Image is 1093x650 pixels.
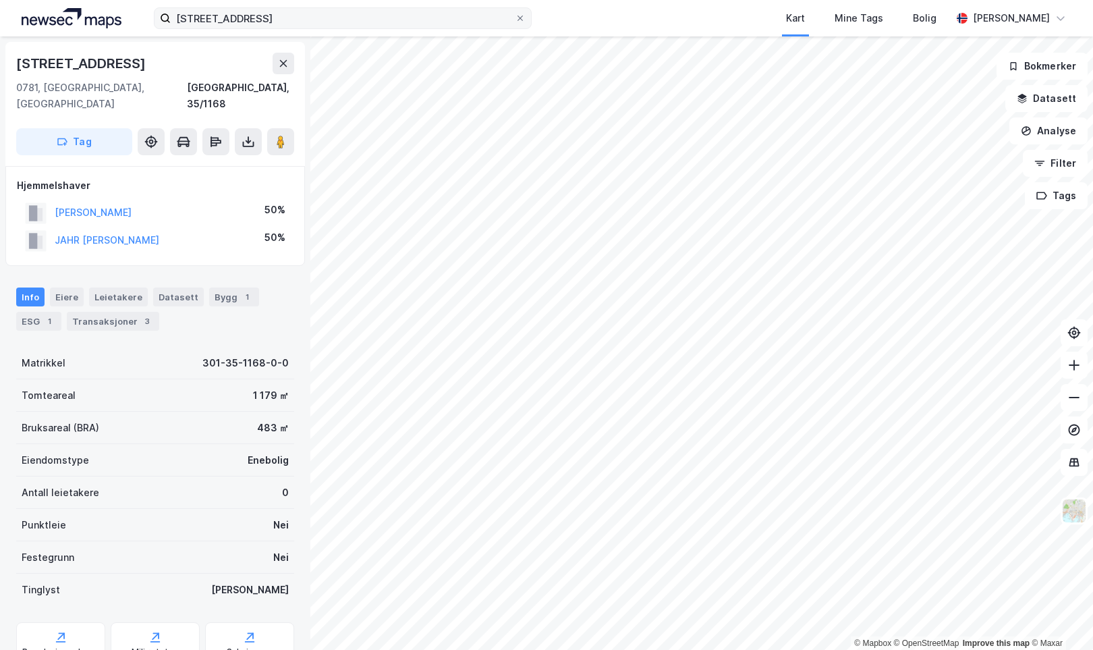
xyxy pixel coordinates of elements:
a: Mapbox [854,639,891,648]
div: Kontrollprogram for chat [1026,585,1093,650]
div: 0 [282,485,289,501]
div: Nei [273,549,289,566]
div: Festegrunn [22,549,74,566]
input: Søk på adresse, matrikkel, gårdeiere, leietakere eller personer [171,8,515,28]
div: Transaksjoner [67,312,159,331]
div: Kart [786,10,805,26]
div: [PERSON_NAME] [973,10,1050,26]
div: Eiere [50,288,84,306]
img: Z [1061,498,1087,524]
div: 1 179 ㎡ [253,387,289,404]
div: Nei [273,517,289,533]
div: [PERSON_NAME] [211,582,289,598]
div: 3 [140,315,154,328]
img: logo.a4113a55bc3d86da70a041830d287a7e.svg [22,8,121,28]
button: Bokmerker [997,53,1088,80]
div: [STREET_ADDRESS] [16,53,148,74]
div: 301-35-1168-0-0 [202,355,289,371]
div: 0781, [GEOGRAPHIC_DATA], [GEOGRAPHIC_DATA] [16,80,187,112]
div: Tomteareal [22,387,76,404]
div: Tinglyst [22,582,60,598]
div: 1 [240,290,254,304]
button: Analyse [1009,117,1088,144]
a: Improve this map [963,639,1030,648]
div: Datasett [153,288,204,306]
button: Tags [1025,182,1088,209]
div: Enebolig [248,452,289,468]
div: [GEOGRAPHIC_DATA], 35/1168 [187,80,294,112]
iframe: Chat Widget [1026,585,1093,650]
div: 483 ㎡ [257,420,289,436]
button: Datasett [1005,85,1088,112]
a: OpenStreetMap [894,639,959,648]
div: Info [16,288,45,306]
div: Bolig [913,10,936,26]
div: Leietakere [89,288,148,306]
div: ESG [16,312,61,331]
div: Matrikkel [22,355,65,371]
button: Tag [16,128,132,155]
div: Eiendomstype [22,452,89,468]
div: Bygg [209,288,259,306]
div: Mine Tags [835,10,883,26]
div: Punktleie [22,517,66,533]
div: Antall leietakere [22,485,99,501]
div: Hjemmelshaver [17,178,293,194]
div: 50% [264,229,285,246]
div: 1 [43,315,56,328]
div: Bruksareal (BRA) [22,420,99,436]
button: Filter [1023,150,1088,177]
div: 50% [264,202,285,218]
